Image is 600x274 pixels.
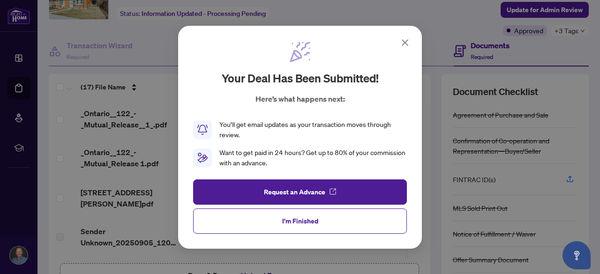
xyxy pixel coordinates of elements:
button: Request an Advance [193,179,407,204]
span: I'm Finished [282,213,318,228]
p: Here’s what happens next: [255,93,345,104]
div: Want to get paid in 24 hours? Get up to 80% of your commission with an advance. [219,148,407,168]
div: You’ll get email updates as your transaction moves through review. [219,119,407,140]
button: Open asap [562,241,591,269]
span: Request an Advance [264,184,325,199]
button: I'm Finished [193,208,407,233]
h2: Your deal has been submitted! [222,71,379,86]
